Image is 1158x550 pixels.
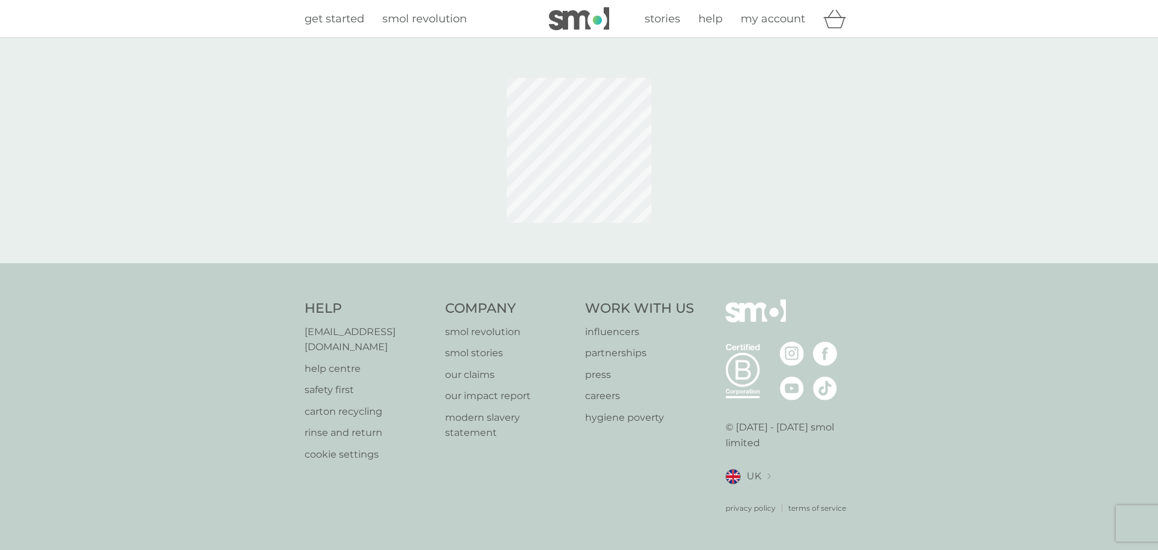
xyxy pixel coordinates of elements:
[585,367,694,383] a: press
[585,299,694,318] h4: Work With Us
[780,342,804,366] img: visit the smol Instagram page
[445,299,574,318] h4: Company
[445,345,574,361] a: smol stories
[305,12,364,25] span: get started
[780,376,804,400] img: visit the smol Youtube page
[813,376,837,400] img: visit the smol Tiktok page
[382,10,467,28] a: smol revolution
[305,324,433,355] a: [EMAIL_ADDRESS][DOMAIN_NAME]
[698,12,723,25] span: help
[741,10,805,28] a: my account
[585,324,694,340] a: influencers
[747,468,761,484] span: UK
[823,7,853,31] div: basket
[305,361,433,377] a: help centre
[549,7,609,30] img: smol
[382,12,467,25] span: smol revolution
[445,367,574,383] a: our claims
[305,447,433,462] a: cookie settings
[585,345,694,361] a: partnerships
[726,469,741,484] img: UK flag
[645,10,680,28] a: stories
[813,342,837,366] img: visit the smol Facebook page
[305,404,433,420] a: carton recycling
[305,425,433,441] a: rinse and return
[726,420,854,450] p: © [DATE] - [DATE] smol limited
[767,473,771,480] img: select a new location
[305,382,433,398] a: safety first
[726,502,776,514] a: privacy policy
[585,388,694,404] a: careers
[445,388,574,404] a: our impact report
[585,410,694,426] a: hygiene poverty
[645,12,680,25] span: stories
[726,299,786,341] img: smol
[445,410,574,441] a: modern slavery statement
[698,10,723,28] a: help
[445,324,574,340] a: smol revolution
[305,299,433,318] h4: Help
[741,12,805,25] span: my account
[305,10,364,28] a: get started
[788,502,846,514] a: terms of service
